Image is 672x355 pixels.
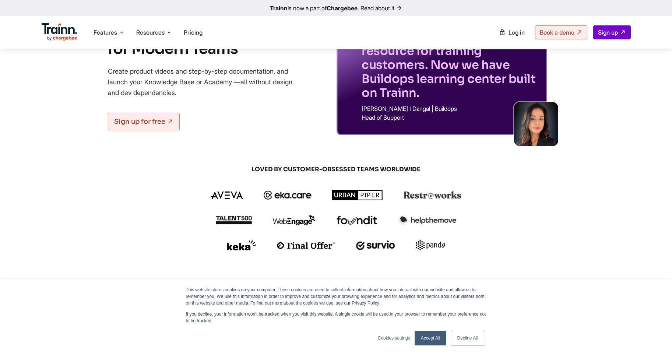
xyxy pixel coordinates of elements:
[593,25,631,39] a: Sign up
[186,287,486,306] p: This website stores cookies on your computer. These cookies are used to collect information about...
[451,331,484,345] a: Decline All
[184,29,203,36] a: Pricing
[42,23,78,41] img: Trainn Logo
[211,191,243,199] img: aveva logo
[598,29,618,36] span: Sign up
[332,190,383,200] img: urbanpiper logo
[398,215,457,225] img: helpthemove logo
[270,4,288,12] b: Trainn
[215,215,252,225] img: talent500 logo
[540,29,574,36] span: Book a demo
[535,25,587,39] a: Book a demo
[336,216,377,225] img: foundit logo
[514,102,558,146] img: sabina-buildops.d2e8138.png
[495,26,529,39] a: Log in
[404,191,461,199] img: restroworks logo
[273,215,316,225] img: webengage logo
[356,240,395,250] img: survio logo
[378,335,410,341] a: Cookies settings
[327,4,358,12] b: Chargebee
[227,240,256,250] img: keka logo
[362,115,538,120] p: Head of Support
[159,165,513,173] span: LOVED BY CUSTOMER-OBSESSED TEAMS WORLDWIDE
[509,29,525,36] span: Log in
[108,66,303,98] p: Create product videos and step-by-step documentation, and launch your Knowledge Base or Academy —...
[415,331,447,345] a: Accept All
[362,30,538,100] p: We didn't have a self-service resource for training customers. Now we have Buildops learning cent...
[264,191,312,200] img: ekacare logo
[94,28,117,36] span: Features
[108,113,180,130] a: Sign up for free
[362,106,538,112] p: [PERSON_NAME] I Dangal | Buildops
[186,311,486,324] p: If you decline, your information won’t be tracked when you visit this website. A single cookie wi...
[416,240,445,250] img: pando logo
[136,28,165,36] span: Resources
[277,242,335,249] img: finaloffer logo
